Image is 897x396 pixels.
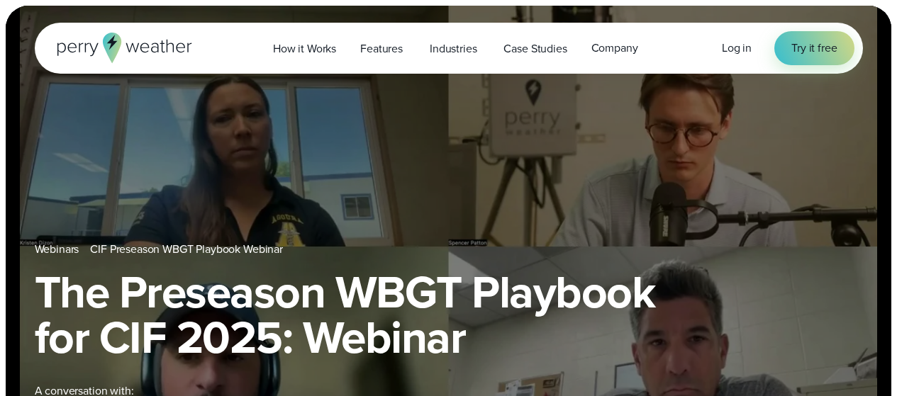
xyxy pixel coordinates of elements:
[430,40,477,57] span: Industries
[90,241,283,258] a: CIF Preseason WBGT Playbook Webinar
[35,269,863,360] h1: The Preseason WBGT Playbook for CIF 2025: Webinar
[261,34,348,63] a: How it Works
[35,241,863,258] nav: Breadcrumb
[774,31,854,65] a: Try it free
[722,40,752,57] a: Log in
[722,40,752,56] span: Log in
[35,241,79,258] a: Webinars
[273,40,336,57] span: How it Works
[360,40,403,57] span: Features
[503,40,567,57] span: Case Studies
[591,40,638,57] span: Company
[791,40,837,57] span: Try it free
[491,34,579,63] a: Case Studies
